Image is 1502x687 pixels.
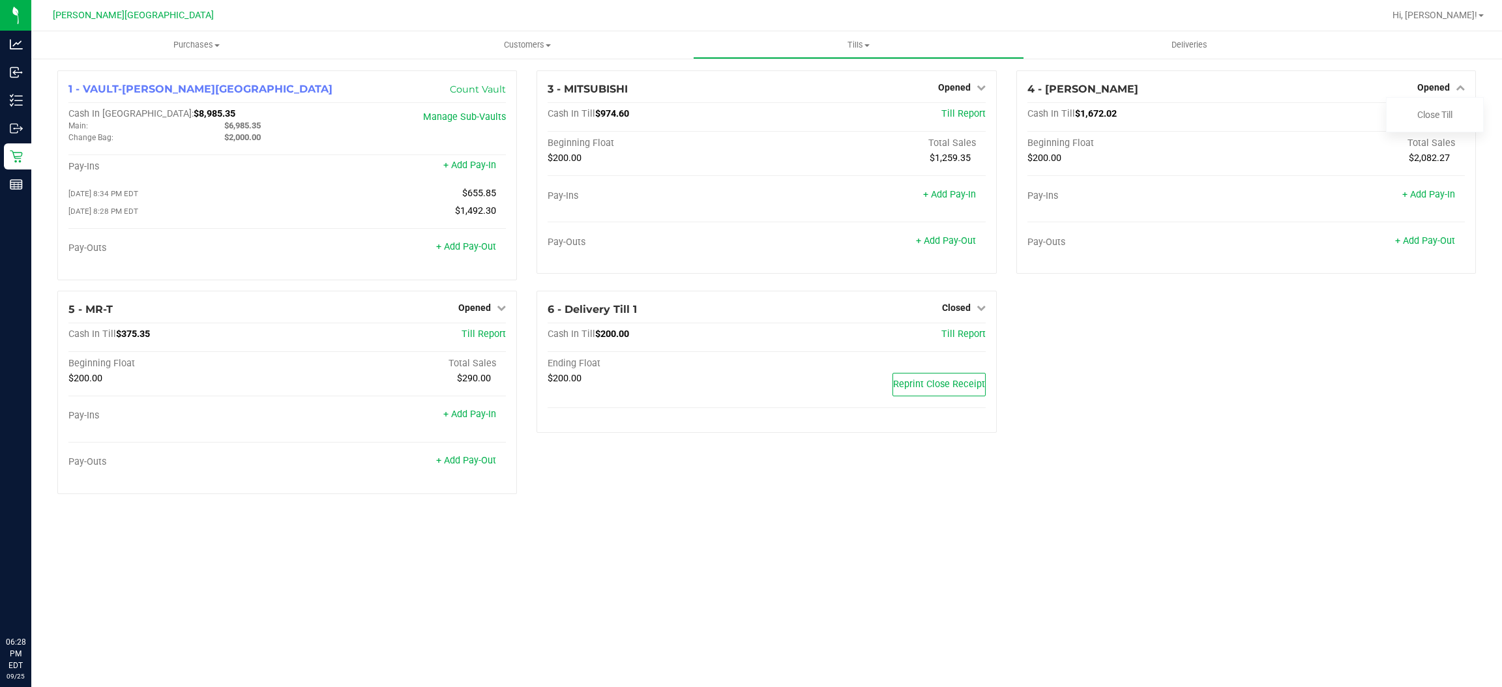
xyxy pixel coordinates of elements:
[458,302,491,313] span: Opened
[1027,138,1246,149] div: Beginning Float
[116,329,150,340] span: $375.35
[10,38,23,51] inline-svg: Analytics
[548,108,595,119] span: Cash In Till
[443,160,496,171] a: + Add Pay-In
[941,329,986,340] a: Till Report
[68,108,194,119] span: Cash In [GEOGRAPHIC_DATA]:
[436,455,496,466] a: + Add Pay-Out
[68,133,113,142] span: Change Bag:
[68,83,332,95] span: 1 - VAULT-[PERSON_NAME][GEOGRAPHIC_DATA]
[548,83,628,95] span: 3 - MITSUBISHI
[923,189,976,200] a: + Add Pay-In
[1395,235,1455,246] a: + Add Pay-Out
[224,132,261,142] span: $2,000.00
[941,108,986,119] a: Till Report
[31,39,362,51] span: Purchases
[938,82,971,93] span: Opened
[1027,108,1075,119] span: Cash In Till
[548,329,595,340] span: Cash In Till
[68,329,116,340] span: Cash In Till
[68,373,102,384] span: $200.00
[224,121,261,130] span: $6,985.35
[68,410,287,422] div: Pay-Ins
[10,94,23,107] inline-svg: Inventory
[548,373,582,384] span: $200.00
[6,671,25,681] p: 09/25
[38,581,54,596] iframe: Resource center unread badge
[362,31,694,59] a: Customers
[68,161,287,173] div: Pay-Ins
[548,153,582,164] span: $200.00
[1154,39,1225,51] span: Deliveries
[68,303,113,315] span: 5 - MR-T
[68,189,138,198] span: [DATE] 8:34 PM EDT
[10,122,23,135] inline-svg: Outbound
[1024,31,1355,59] a: Deliveries
[450,83,506,95] a: Count Vault
[423,111,506,123] a: Manage Sub-Vaults
[1392,10,1477,20] span: Hi, [PERSON_NAME]!
[363,39,693,51] span: Customers
[548,358,767,370] div: Ending Float
[436,241,496,252] a: + Add Pay-Out
[1027,83,1138,95] span: 4 - [PERSON_NAME]
[693,31,1024,59] a: Tills
[942,302,971,313] span: Closed
[916,235,976,246] a: + Add Pay-Out
[68,358,287,370] div: Beginning Float
[548,303,637,315] span: 6 - Delivery Till 1
[455,205,496,216] span: $1,492.30
[287,358,507,370] div: Total Sales
[1402,189,1455,200] a: + Add Pay-In
[548,190,767,202] div: Pay-Ins
[1027,237,1246,248] div: Pay-Outs
[194,108,235,119] span: $8,985.35
[548,237,767,248] div: Pay-Outs
[1246,138,1465,149] div: Total Sales
[1417,110,1452,120] a: Close Till
[457,373,491,384] span: $290.00
[6,636,25,671] p: 06:28 PM EDT
[53,10,214,21] span: [PERSON_NAME][GEOGRAPHIC_DATA]
[68,207,138,216] span: [DATE] 8:28 PM EDT
[10,66,23,79] inline-svg: Inbound
[68,121,88,130] span: Main:
[462,329,506,340] a: Till Report
[462,188,496,199] span: $655.85
[1027,153,1061,164] span: $200.00
[10,178,23,191] inline-svg: Reports
[595,329,629,340] span: $200.00
[595,108,629,119] span: $974.60
[694,39,1023,51] span: Tills
[548,138,767,149] div: Beginning Float
[892,373,986,396] button: Reprint Close Receipt
[31,31,362,59] a: Purchases
[893,379,985,390] span: Reprint Close Receipt
[1409,153,1450,164] span: $2,082.27
[13,583,52,622] iframe: Resource center
[68,456,287,468] div: Pay-Outs
[1075,108,1117,119] span: $1,672.02
[930,153,971,164] span: $1,259.35
[10,150,23,163] inline-svg: Retail
[68,242,287,254] div: Pay-Outs
[1027,190,1246,202] div: Pay-Ins
[767,138,986,149] div: Total Sales
[443,409,496,420] a: + Add Pay-In
[1417,82,1450,93] span: Opened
